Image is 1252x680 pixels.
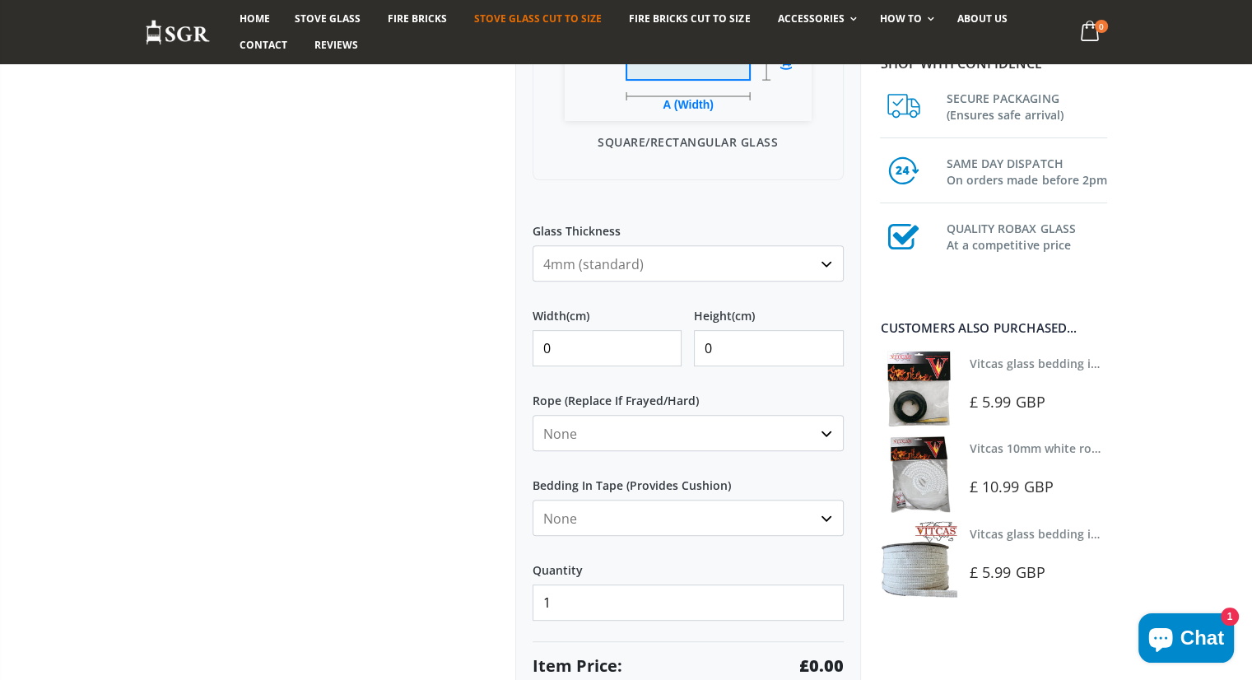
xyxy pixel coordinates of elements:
[945,6,1020,32] a: About us
[1133,613,1239,667] inbox-online-store-chat: Shopify online store chat
[550,133,826,151] p: Square/Rectangular Glass
[880,435,956,512] img: Vitcas white rope, glue and gloves kit 10mm
[533,654,622,678] span: Item Price:
[880,322,1107,334] div: Customers also purchased...
[1073,16,1107,49] a: 0
[533,294,682,324] label: Width
[227,32,300,58] a: Contact
[970,392,1045,412] span: £ 5.99 GBP
[462,6,614,32] a: Stove Glass Cut To Size
[946,152,1107,189] h3: SAME DAY DISPATCH On orders made before 2pm
[533,379,844,408] label: Rope (Replace If Frayed/Hard)
[566,309,589,324] span: (cm)
[533,463,844,493] label: Bedding In Tape (Provides Cushion)
[694,294,844,324] label: Height
[868,6,942,32] a: How To
[777,12,844,26] span: Accessories
[533,209,844,239] label: Glass Thickness
[375,6,459,32] a: Fire Bricks
[282,6,373,32] a: Stove Glass
[629,12,750,26] span: Fire Bricks Cut To Size
[946,87,1107,123] h3: SECURE PACKAGING (Ensures safe arrival)
[240,12,270,26] span: Home
[880,521,956,598] img: Vitcas stove glass bedding in tape
[240,38,287,52] span: Contact
[533,548,844,578] label: Quantity
[302,32,370,58] a: Reviews
[732,309,755,324] span: (cm)
[946,217,1107,254] h3: QUALITY ROBAX GLASS At a competitive price
[617,6,762,32] a: Fire Bricks Cut To Size
[957,12,1008,26] span: About us
[970,562,1045,582] span: £ 5.99 GBP
[880,12,922,26] span: How To
[970,477,1054,496] span: £ 10.99 GBP
[295,12,361,26] span: Stove Glass
[1095,20,1108,33] span: 0
[880,351,956,427] img: Vitcas stove glass bedding in tape
[799,654,844,678] strong: £0.00
[474,12,602,26] span: Stove Glass Cut To Size
[227,6,282,32] a: Home
[314,38,358,52] span: Reviews
[765,6,864,32] a: Accessories
[145,19,211,46] img: Stove Glass Replacement
[388,12,447,26] span: Fire Bricks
